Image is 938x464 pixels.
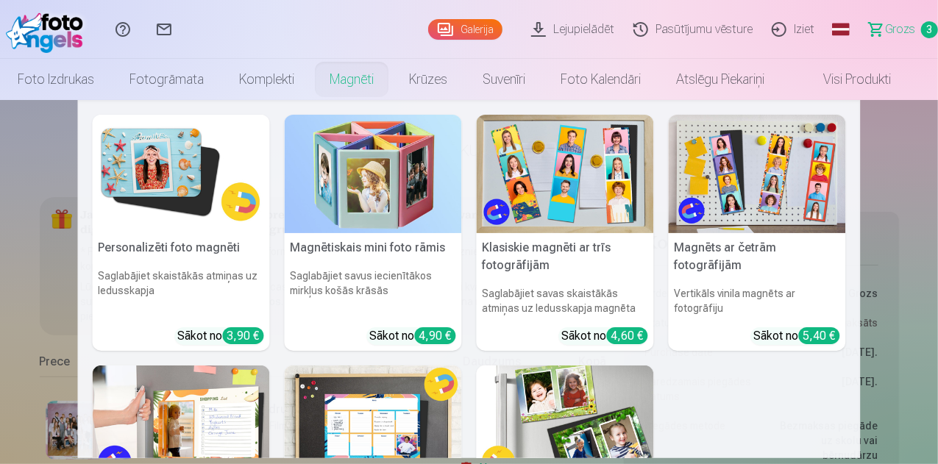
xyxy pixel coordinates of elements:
[669,233,846,280] h5: Magnēts ar četrām fotogrāfijām
[669,115,846,233] img: Magnēts ar četrām fotogrāfijām
[223,327,264,344] div: 3,90 €
[669,280,846,321] h6: Vertikāls vinila magnēts ar fotogrāfiju
[415,327,456,344] div: 4,90 €
[93,115,270,233] img: Personalizēti foto magnēti
[93,263,270,321] h6: Saglabājiet skaistākās atmiņas uz ledusskapja
[285,115,462,233] img: Magnētiskais mini foto rāmis
[285,263,462,321] h6: Saglabājiet savus iecienītākos mirkļus košās krāsās
[477,233,654,280] h5: Klasiskie magnēti ar trīs fotogrāfijām
[93,115,270,351] a: Personalizēti foto magnētiPersonalizēti foto magnētiSaglabājiet skaistākās atmiņas uz ledusskapja...
[543,59,658,100] a: Foto kalendāri
[312,59,391,100] a: Magnēti
[477,115,654,233] img: Klasiskie magnēti ar trīs fotogrāfijām
[178,327,264,345] div: Sākot no
[370,327,456,345] div: Sākot no
[921,21,938,38] span: 3
[285,233,462,263] h5: Magnētiskais mini foto rāmis
[93,233,270,263] h5: Personalizēti foto magnēti
[658,59,782,100] a: Atslēgu piekariņi
[428,19,502,40] a: Galerija
[799,327,840,344] div: 5,40 €
[669,115,846,351] a: Magnēts ar četrām fotogrāfijāmMagnēts ar četrām fotogrāfijāmVertikāls vinila magnēts ar fotogrāfi...
[885,21,915,38] span: Grozs
[285,115,462,351] a: Magnētiskais mini foto rāmisMagnētiskais mini foto rāmisSaglabājiet savus iecienītākos mirkļus ko...
[391,59,465,100] a: Krūzes
[782,59,909,100] a: Visi produkti
[754,327,840,345] div: Sākot no
[221,59,312,100] a: Komplekti
[477,115,654,351] a: Klasiskie magnēti ar trīs fotogrāfijāmKlasiskie magnēti ar trīs fotogrāfijāmSaglabājiet savas ska...
[6,6,90,53] img: /fa1
[562,327,648,345] div: Sākot no
[112,59,221,100] a: Fotogrāmata
[607,327,648,344] div: 4,60 €
[465,59,543,100] a: Suvenīri
[477,280,654,321] h6: Saglabājiet savas skaistākās atmiņas uz ledusskapja magnēta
